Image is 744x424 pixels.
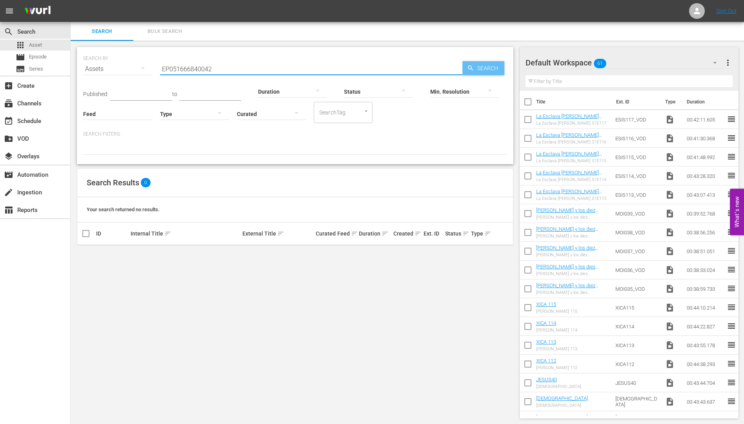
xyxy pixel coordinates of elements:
[4,116,13,126] span: Schedule
[29,53,47,61] span: Episode
[484,230,491,237] span: sort
[19,2,56,20] img: ans4CAIJ8jUAAAAAAAAAAAAAAAAAAAAAAAAgQb4GAAAAAAAAAAAAAAAAAAAAAAAAJMjXAAAAAAAAAAAAAAAAAAAAAAAAgAT5G...
[612,373,662,392] td: JESUS40
[424,230,443,237] div: Ext. ID
[682,91,729,113] th: Duration
[87,178,139,187] span: Search Results
[445,229,469,238] div: Status
[536,226,598,238] a: [PERSON_NAME] y los diez mandamentos S1E38
[359,229,391,238] div: Duration
[665,303,675,312] span: Video
[612,317,662,336] td: XICA114
[684,317,727,336] td: 00:44:22.827
[665,246,675,256] span: Video
[684,298,727,317] td: 00:44:10.214
[536,91,611,113] th: Title
[536,245,598,257] a: [PERSON_NAME] y los diez mandamentos S1E37
[536,252,609,257] div: [PERSON_NAME] y los diez mandamentos S1E37
[362,107,370,115] button: Open
[716,8,737,14] a: Sign Out
[382,230,389,237] span: sort
[536,328,577,333] div: [PERSON_NAME] 114
[16,53,25,62] span: Episode
[727,284,736,293] span: reorder
[536,339,556,345] a: XICA 113
[316,230,335,237] div: Curated
[536,151,602,163] a: La Esclava [PERSON_NAME] S1E115
[727,340,736,350] span: reorder
[536,215,609,220] div: [PERSON_NAME] y los diez mandamentos S1E39
[612,336,662,355] td: XICA113
[393,229,421,238] div: Created
[462,230,469,237] span: sort
[727,114,736,124] span: reorder
[96,230,128,237] div: ID
[131,229,240,238] div: Internal Title
[536,140,609,145] div: La Esclava [PERSON_NAME] S1E116
[172,91,177,97] span: to
[164,230,171,237] span: sort
[611,91,661,113] th: Ext. ID
[536,271,609,276] div: [PERSON_NAME] y los diez mandamentos S1E36
[4,134,13,143] span: VOD
[727,378,736,387] span: reorder
[730,189,744,236] button: Open Feedback Widget
[727,227,736,237] span: reorder
[75,27,129,36] span: Search
[723,58,733,67] span: more_vert
[4,205,13,215] span: Reports
[141,178,151,187] span: 0
[351,230,358,237] span: sort
[536,414,588,420] a: [DEMOGRAPHIC_DATA]
[16,40,25,50] span: Asset
[727,359,736,368] span: reorder
[684,223,727,242] td: 00:38:56.256
[536,177,609,182] div: La Esclava [PERSON_NAME] S1E114
[87,207,160,212] span: Your search returned no results.
[665,322,675,331] span: Video
[727,152,736,161] span: reorder
[277,230,284,237] span: sort
[612,298,662,317] td: XICA115
[536,358,556,364] a: XICA 112
[684,355,727,373] td: 00:44:38.293
[665,115,675,124] span: Video
[536,395,588,401] a: [DEMOGRAPHIC_DATA]
[536,188,602,200] a: La Esclava [PERSON_NAME] S1E113
[684,392,727,411] td: 00:43:43.637
[665,190,675,199] span: Video
[684,336,727,355] td: 00:43:55.178
[612,223,662,242] td: MOI038_VOD
[727,133,736,143] span: reorder
[665,209,675,218] span: Video
[536,346,577,352] div: [PERSON_NAME] 113
[337,229,357,238] div: Feed
[660,91,682,113] th: Type
[612,185,662,204] td: ESIS113_VOD
[471,229,486,238] div: Type
[684,185,727,204] td: 00:43:07.413
[612,279,662,298] td: MOI035_VOD
[612,355,662,373] td: XICA112
[665,171,675,181] span: Video
[4,27,13,36] span: Search
[29,65,43,73] span: Series
[612,148,662,167] td: ESIS115_VOD
[594,55,606,72] span: 61
[536,196,609,201] div: La Esclava [PERSON_NAME] S1E113
[612,261,662,279] td: MOI036_VOD
[665,134,675,143] span: Video
[536,290,609,295] div: [PERSON_NAME] y los diez mandamentos S1E35
[684,148,727,167] td: 00:41:48.992
[536,365,577,370] div: [PERSON_NAME] 112
[4,152,13,161] span: Overlays
[536,170,602,181] a: La Esclava [PERSON_NAME] S1E114
[536,309,577,314] div: [PERSON_NAME] 115
[536,113,602,125] a: La Esclava [PERSON_NAME] S1E117
[536,158,609,163] div: La Esclava [PERSON_NAME] S1E115
[16,64,25,74] span: Series
[665,284,675,294] span: Video
[536,264,598,275] a: [PERSON_NAME] y los diez mandamentos S1E36
[536,234,609,239] div: [PERSON_NAME] y los diez mandamentos S1E38
[536,320,556,326] a: XICA 114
